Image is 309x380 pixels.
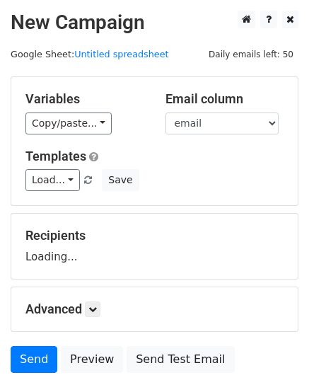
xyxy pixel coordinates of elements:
[204,49,298,59] a: Daily emails left: 50
[11,346,57,373] a: Send
[11,49,169,59] small: Google Sheet:
[165,91,284,107] h5: Email column
[61,346,123,373] a: Preview
[25,113,112,134] a: Copy/paste...
[25,301,284,317] h5: Advanced
[25,149,86,163] a: Templates
[25,228,284,265] div: Loading...
[102,169,139,191] button: Save
[25,91,144,107] h5: Variables
[11,11,298,35] h2: New Campaign
[25,169,80,191] a: Load...
[127,346,234,373] a: Send Test Email
[25,228,284,243] h5: Recipients
[204,47,298,62] span: Daily emails left: 50
[74,49,168,59] a: Untitled spreadsheet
